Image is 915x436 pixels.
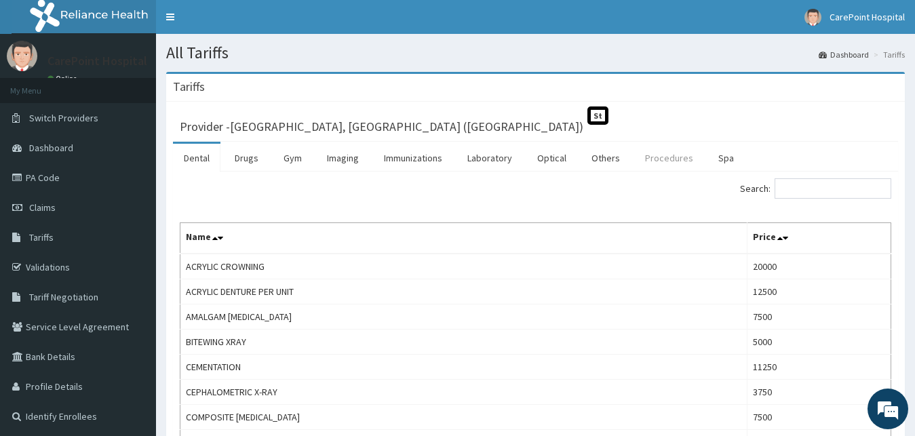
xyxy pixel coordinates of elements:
[47,74,80,83] a: Online
[180,254,747,279] td: ACRYLIC CROWNING
[180,279,747,304] td: ACRYLIC DENTURE PER UNIT
[775,178,891,199] input: Search:
[180,121,583,133] h3: Provider - [GEOGRAPHIC_DATA], [GEOGRAPHIC_DATA] ([GEOGRAPHIC_DATA])
[180,355,747,380] td: CEMENTATION
[166,44,905,62] h1: All Tariffs
[456,144,523,172] a: Laboratory
[173,81,205,93] h3: Tariffs
[180,223,747,254] th: Name
[581,144,631,172] a: Others
[747,279,891,304] td: 12500
[373,144,453,172] a: Immunizations
[747,304,891,330] td: 7500
[7,41,37,71] img: User Image
[830,11,905,23] span: CarePoint Hospital
[29,291,98,303] span: Tariff Negotiation
[180,304,747,330] td: AMALGAM [MEDICAL_DATA]
[819,49,869,60] a: Dashboard
[526,144,577,172] a: Optical
[804,9,821,26] img: User Image
[273,144,313,172] a: Gym
[29,112,98,124] span: Switch Providers
[707,144,745,172] a: Spa
[870,49,905,60] li: Tariffs
[747,380,891,405] td: 3750
[747,223,891,254] th: Price
[740,178,891,199] label: Search:
[747,355,891,380] td: 11250
[180,380,747,405] td: CEPHALOMETRIC X-RAY
[634,144,704,172] a: Procedures
[224,144,269,172] a: Drugs
[29,142,73,154] span: Dashboard
[47,55,147,67] p: CarePoint Hospital
[29,201,56,214] span: Claims
[180,330,747,355] td: BITEWING XRAY
[29,231,54,243] span: Tariffs
[316,144,370,172] a: Imaging
[747,254,891,279] td: 20000
[587,106,608,125] span: St
[180,405,747,430] td: COMPOSITE [MEDICAL_DATA]
[747,330,891,355] td: 5000
[747,405,891,430] td: 7500
[173,144,220,172] a: Dental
